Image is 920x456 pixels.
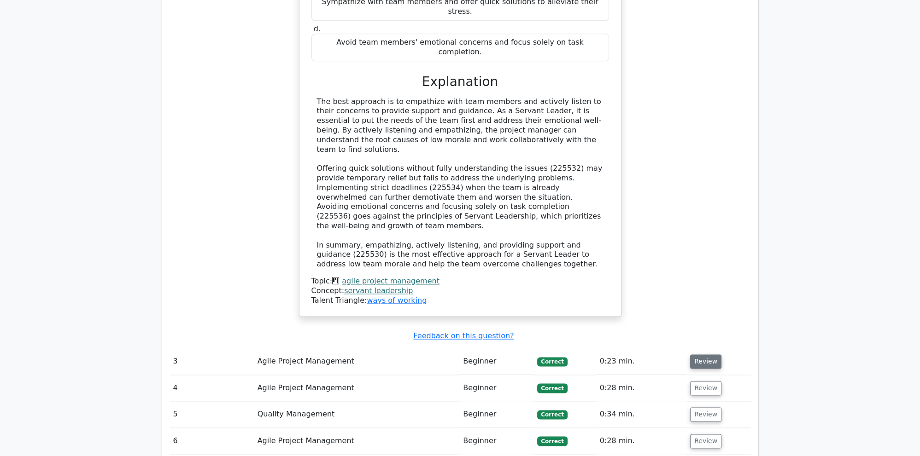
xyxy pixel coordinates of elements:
[537,357,567,366] span: Correct
[317,97,604,269] div: The best approach is to empathize with team members and actively listen to their concerns to prov...
[596,375,687,401] td: 0:28 min.
[314,24,321,33] span: d.
[690,381,721,395] button: Review
[311,286,609,296] div: Concept:
[342,277,439,285] a: agile project management
[344,286,413,295] a: servant leadership
[459,428,533,454] td: Beginner
[596,428,687,454] td: 0:28 min.
[254,401,460,427] td: Quality Management
[170,375,254,401] td: 4
[254,428,460,454] td: Agile Project Management
[367,296,427,305] a: ways of working
[311,277,609,286] div: Topic:
[254,375,460,401] td: Agile Project Management
[596,348,687,375] td: 0:23 min.
[170,348,254,375] td: 3
[537,383,567,393] span: Correct
[537,436,567,445] span: Correct
[170,401,254,427] td: 5
[311,34,609,61] div: Avoid team members' emotional concerns and focus solely on task completion.
[459,348,533,375] td: Beginner
[170,428,254,454] td: 6
[537,410,567,419] span: Correct
[690,434,721,448] button: Review
[413,331,514,340] a: Feedback on this question?
[254,348,460,375] td: Agile Project Management
[596,401,687,427] td: 0:34 min.
[459,375,533,401] td: Beginner
[690,354,721,369] button: Review
[690,407,721,421] button: Review
[459,401,533,427] td: Beginner
[317,74,604,90] h3: Explanation
[311,277,609,305] div: Talent Triangle:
